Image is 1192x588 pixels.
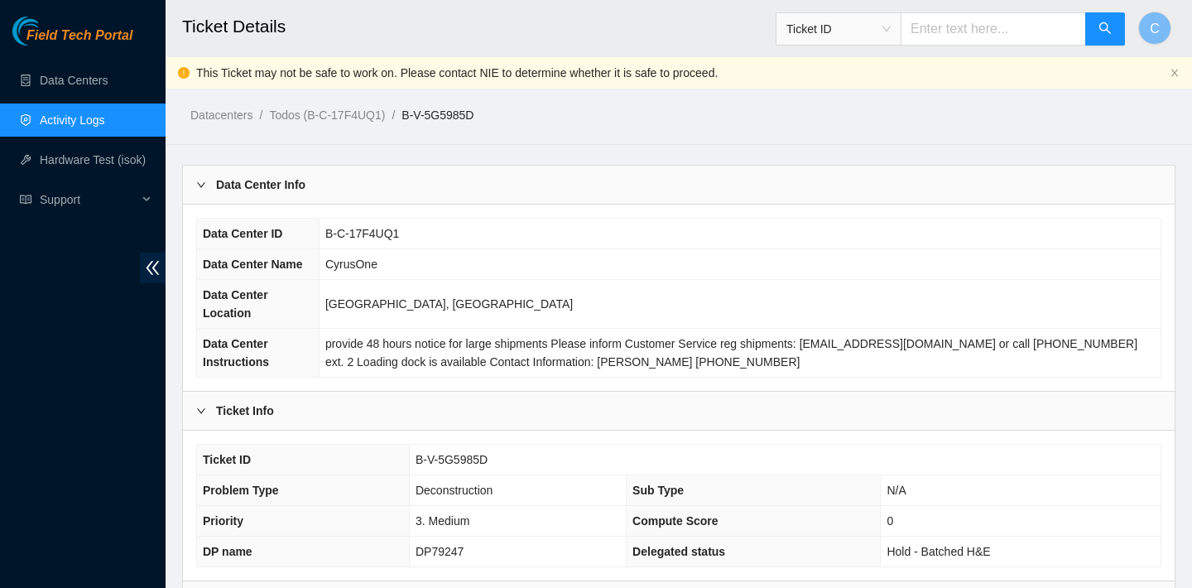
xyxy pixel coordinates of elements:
span: Compute Score [632,514,718,528]
a: Akamai TechnologiesField Tech Portal [12,30,132,51]
span: Delegated status [632,545,725,558]
button: C [1138,12,1171,45]
span: 0 [887,514,893,528]
span: Data Center Name [203,258,303,271]
a: Activity Logs [40,113,105,127]
span: Priority [203,514,243,528]
span: N/A [887,484,906,497]
span: right [196,180,206,190]
span: Data Center Location [203,288,268,320]
span: search [1098,22,1112,37]
span: Data Center ID [203,227,282,240]
span: Deconstruction [416,484,493,497]
span: Problem Type [203,484,279,497]
span: DP79247 [416,545,464,558]
span: Hold - Batched H&E [887,545,990,558]
a: Hardware Test (isok) [40,153,146,166]
span: B-V-5G5985D [416,453,488,466]
button: close [1170,68,1180,79]
span: CyrusOne [325,258,377,271]
span: right [196,406,206,416]
span: Support [40,183,137,216]
span: [GEOGRAPHIC_DATA], [GEOGRAPHIC_DATA] [325,297,573,311]
span: / [392,108,395,122]
span: 3. Medium [416,514,469,528]
span: close [1170,68,1180,78]
a: Todos (B-C-17F4UQ1) [269,108,385,122]
b: Data Center Info [216,176,305,194]
img: Akamai Technologies [12,17,84,46]
a: B-V-5G5985D [401,108,473,122]
span: Sub Type [632,484,684,497]
a: Data Centers [40,74,108,87]
span: Data Center Instructions [203,337,269,369]
a: Datacenters [190,108,252,122]
span: double-left [140,253,166,283]
button: search [1085,12,1125,46]
span: read [20,194,31,205]
span: C [1150,18,1160,39]
div: Data Center Info [183,166,1175,204]
span: Ticket ID [786,17,891,41]
input: Enter text here... [901,12,1086,46]
span: Field Tech Portal [26,28,132,44]
span: DP name [203,545,252,558]
span: B-C-17F4UQ1 [325,227,399,240]
span: / [259,108,262,122]
span: Ticket ID [203,453,251,466]
b: Ticket Info [216,402,274,420]
span: provide 48 hours notice for large shipments Please inform Customer Service reg shipments: [EMAIL_... [325,337,1137,369]
div: Ticket Info [183,392,1175,430]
